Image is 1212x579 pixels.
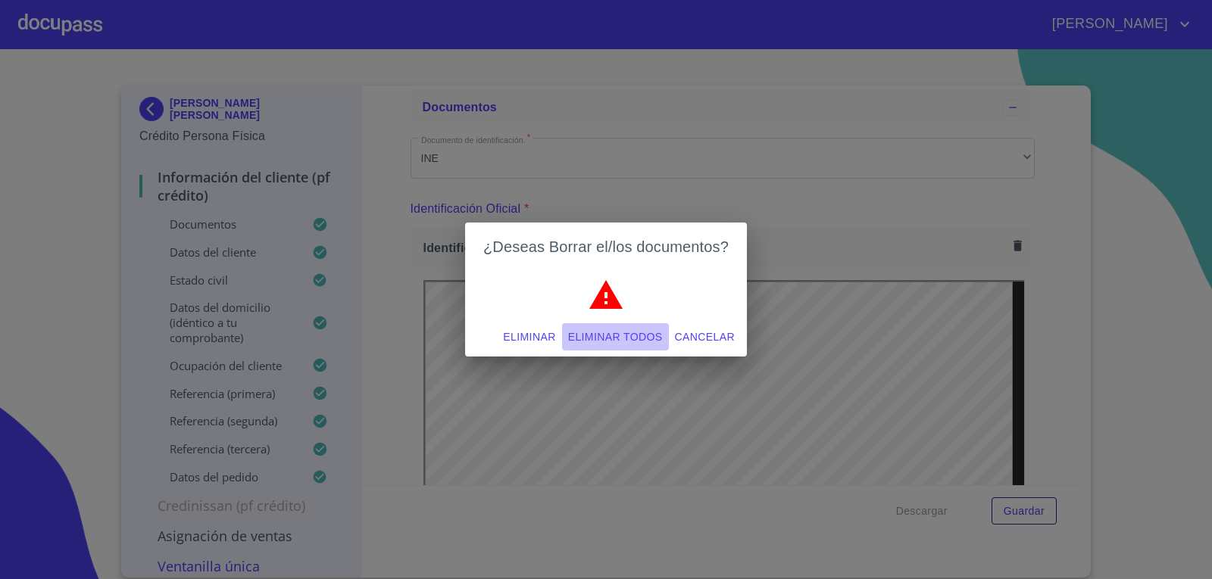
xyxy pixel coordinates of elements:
[675,328,735,347] span: Cancelar
[568,328,663,347] span: Eliminar todos
[483,235,729,259] h2: ¿Deseas Borrar el/los documentos?
[497,323,561,351] button: Eliminar
[669,323,741,351] button: Cancelar
[503,328,555,347] span: Eliminar
[562,323,669,351] button: Eliminar todos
